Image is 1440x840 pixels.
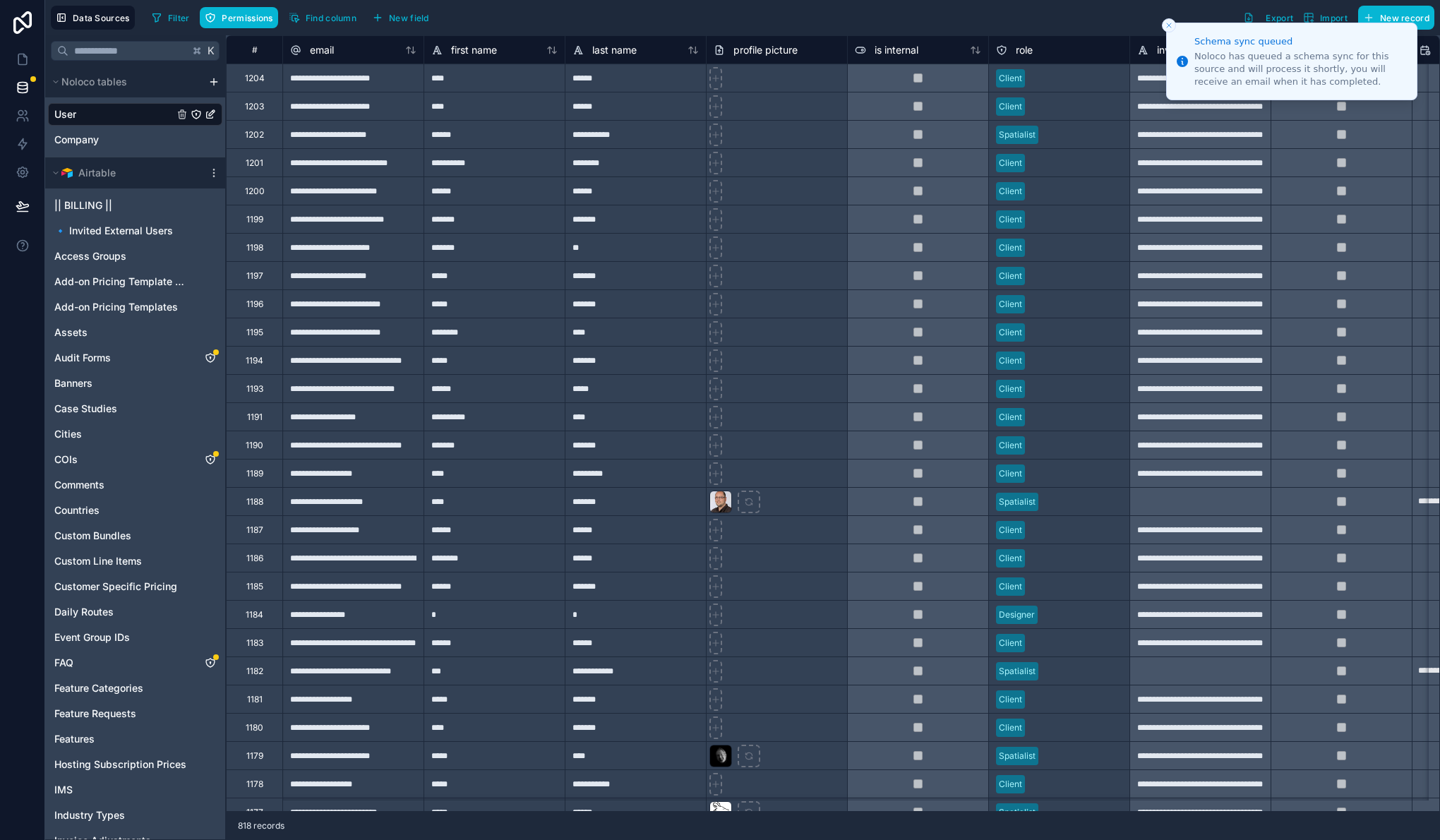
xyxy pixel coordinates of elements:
[733,43,798,57] span: profile picture
[999,467,1022,480] div: Client
[246,496,263,508] div: 1188
[389,13,429,23] span: New field
[999,637,1022,649] div: Client
[999,383,1022,395] div: Client
[999,128,1036,141] div: Spatialist
[245,129,264,140] div: 1202
[246,299,263,310] div: 1196
[310,43,334,57] span: email
[1298,6,1352,30] button: Import
[245,101,264,112] div: 1203
[999,213,1022,226] div: Client
[246,468,263,479] div: 1189
[1194,35,1405,49] div: Schema sync queued
[246,440,263,451] div: 1190
[245,186,265,197] div: 1200
[999,72,1022,85] div: Client
[999,608,1035,621] div: Designer
[284,7,361,28] button: Find column
[247,694,263,705] div: 1181
[306,13,356,23] span: Find column
[246,750,263,762] div: 1179
[1016,43,1033,57] span: role
[1352,6,1434,30] a: New record
[246,355,263,366] div: 1194
[1162,18,1176,32] button: Close toast
[246,722,263,733] div: 1180
[999,270,1022,282] div: Client
[146,7,195,28] button: Filter
[246,524,263,536] div: 1187
[168,13,190,23] span: Filter
[245,73,265,84] div: 1204
[200,7,283,28] a: Permissions
[999,778,1022,791] div: Client
[999,721,1022,734] div: Client
[246,666,263,677] div: 1182
[200,7,277,28] button: Permissions
[592,43,637,57] span: last name
[999,806,1036,819] div: Spatialist
[246,383,263,395] div: 1193
[246,637,263,649] div: 1183
[451,43,497,57] span: first name
[222,13,272,23] span: Permissions
[237,44,272,55] div: #
[999,157,1022,169] div: Client
[1358,6,1434,30] button: New record
[1238,6,1298,30] button: Export
[999,100,1022,113] div: Client
[206,46,216,56] span: K
[999,665,1036,678] div: Spatialist
[875,43,918,57] span: is internal
[246,270,263,282] div: 1197
[999,439,1022,452] div: Client
[246,609,263,620] div: 1184
[999,411,1022,424] div: Client
[999,241,1022,254] div: Client
[999,552,1022,565] div: Client
[246,581,263,592] div: 1185
[73,13,130,23] span: Data Sources
[1157,43,1228,57] span: invitation token
[999,326,1022,339] div: Client
[246,553,263,564] div: 1186
[246,327,263,338] div: 1195
[246,779,263,790] div: 1178
[246,242,263,253] div: 1198
[247,412,263,423] div: 1191
[999,298,1022,311] div: Client
[246,214,263,225] div: 1199
[238,820,284,832] span: 818 records
[246,807,263,818] div: 1177
[1194,50,1405,89] div: Noloco has queued a schema sync for this source and will process it shortly, you will receive an ...
[999,354,1022,367] div: Client
[999,524,1022,536] div: Client
[999,496,1036,508] div: Spatialist
[367,7,434,28] button: New field
[999,693,1022,706] div: Client
[999,580,1022,593] div: Client
[999,750,1036,762] div: Spatialist
[999,185,1022,198] div: Client
[51,6,135,30] button: Data Sources
[246,157,263,169] div: 1201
